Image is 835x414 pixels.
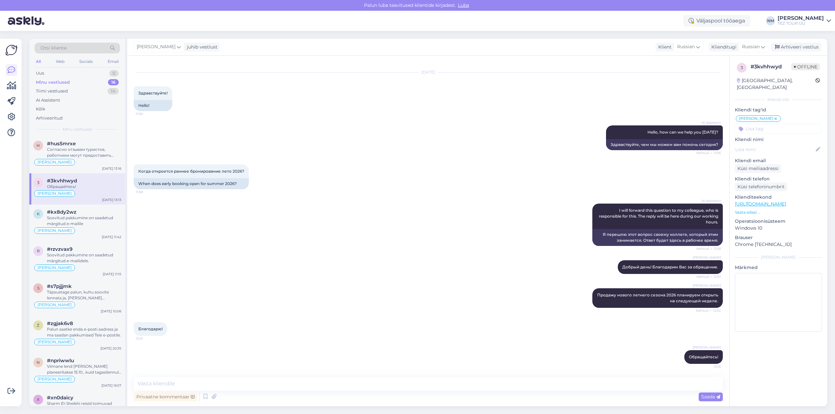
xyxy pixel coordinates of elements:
[47,178,77,184] span: #3kvhhwyd
[137,43,175,50] span: [PERSON_NAME]
[38,229,72,233] span: [PERSON_NAME]
[38,377,72,381] span: [PERSON_NAME]
[47,289,121,301] div: Täpsustage palun, kuhu soovite lennata ja, [PERSON_NAME][DEMOGRAPHIC_DATA], siis kui kauaks.
[36,115,63,121] div: Arhiveeritud
[778,16,831,26] a: [PERSON_NAME]TEZ TOUR OÜ
[108,88,119,94] div: 14
[102,235,121,239] div: [DATE] 11:42
[103,272,121,277] div: [DATE] 11:15
[47,252,121,264] div: Soovitud pakkumine on saadetud märgitud e-mailidele.
[701,394,720,400] span: Saada
[606,139,723,150] div: Здравствуйте, чем мы можем вам помочь сегодня?
[47,401,121,412] div: Sharm El-Sheikhi reisid toimuvad teisipäeviti, ehk 25.11. või juba [DATE]
[37,249,40,253] span: r
[36,79,70,86] div: Minu vestlused
[741,65,743,70] span: 3
[735,164,781,173] div: Küsi meiliaadressi
[735,136,822,143] p: Kliendi nimi
[47,321,73,326] span: #zgjak6v8
[47,147,121,158] div: Согласно отзывам туристов, работники могут предоставить дополнительную кровать для ребенка и бесп...
[597,293,719,303] span: Продажу нового летнего сезона 2026 планируем открыть на следующей неделе.
[63,126,92,132] span: Minu vestlused
[138,91,168,95] span: Здравствуйте!
[78,57,94,66] div: Socials
[47,215,121,227] div: Soovitud pakkumine on saadetud märgitud e-mailile
[136,190,160,194] span: 11:58
[184,44,218,50] div: juhib vestlust
[37,180,39,185] span: 3
[108,79,119,86] div: 16
[656,44,672,50] div: Klient
[696,198,721,203] span: AI Assistent
[735,124,822,134] input: Lisa tag
[677,43,695,50] span: Russian
[134,393,197,401] div: Privaatne kommentaar
[136,111,160,116] span: 11:56
[109,70,119,77] div: 0
[47,395,73,401] span: #xn0daicy
[36,106,45,112] div: Kõik
[693,255,721,260] span: [PERSON_NAME]
[136,336,160,341] span: 13:13
[37,211,40,216] span: k
[36,88,68,94] div: Tiimi vestlused
[38,303,72,307] span: [PERSON_NAME]
[696,274,721,279] span: Nähtud ✓ 12:51
[737,77,815,91] div: [GEOGRAPHIC_DATA], [GEOGRAPHIC_DATA]
[37,397,39,402] span: x
[709,44,736,50] div: Klienditugi
[38,266,72,270] span: [PERSON_NAME]
[735,225,822,232] p: Windows 10
[47,184,121,190] div: Обращайтесь!
[102,166,121,171] div: [DATE] 13:16
[735,241,822,248] p: Chrome [TECHNICAL_ID]
[38,340,72,344] span: [PERSON_NAME]
[766,16,775,25] div: NM
[37,286,39,291] span: s
[742,43,760,50] span: Russian
[134,178,249,189] div: When does early booking open for summer 2026?
[37,360,40,365] span: n
[735,157,822,164] p: Kliendi email
[134,69,723,75] div: [DATE]
[778,21,824,26] div: TEZ TOUR OÜ
[735,234,822,241] p: Brauser
[54,57,66,66] div: Web
[735,201,786,207] a: [URL][DOMAIN_NAME]
[778,16,824,21] div: [PERSON_NAME]
[5,44,18,56] img: Askly Logo
[683,15,750,27] div: Väljaspool tööaega
[47,358,74,364] span: #npriwwlu
[456,2,471,8] span: Luba
[35,57,42,66] div: All
[647,130,718,135] span: Hello, how can we help you [DATE]?
[592,229,723,246] div: Я перешлю этот вопрос своему коллеге, который этим занимается. Ответ будет здесь в рабочее время.
[739,117,773,121] span: [PERSON_NAME]
[696,150,721,155] span: Nähtud ✓ 11:56
[47,283,72,289] span: #s7pjjjmk
[693,345,721,350] span: [PERSON_NAME]
[134,100,172,111] div: Hello!
[36,97,60,104] div: AI Assistent
[735,254,822,260] div: [PERSON_NAME]
[693,283,721,288] span: [PERSON_NAME]
[735,264,822,271] p: Märkmed
[751,63,791,71] div: # 3kvhhwyd
[735,146,814,153] input: Lisa nimi
[38,192,72,195] span: [PERSON_NAME]
[735,107,822,113] p: Kliendi tag'id
[771,43,821,51] div: Arhiveeri vestlus
[696,364,721,369] span: 13:16
[47,141,76,147] span: #hus5mrxe
[40,45,67,51] span: Otsi kliente
[47,209,76,215] span: #kx8dy2wz
[37,143,40,148] span: h
[696,120,721,125] span: AI Assistent
[622,264,718,269] span: Добрый день! Благодарим Вас за обращение.
[100,346,121,351] div: [DATE] 20:35
[735,97,822,103] div: Kliendi info
[696,246,721,251] span: Nähtud ✓ 11:58
[138,326,163,331] span: Благодарю!
[102,197,121,202] div: [DATE] 13:13
[735,218,822,225] p: Operatsioonisüsteem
